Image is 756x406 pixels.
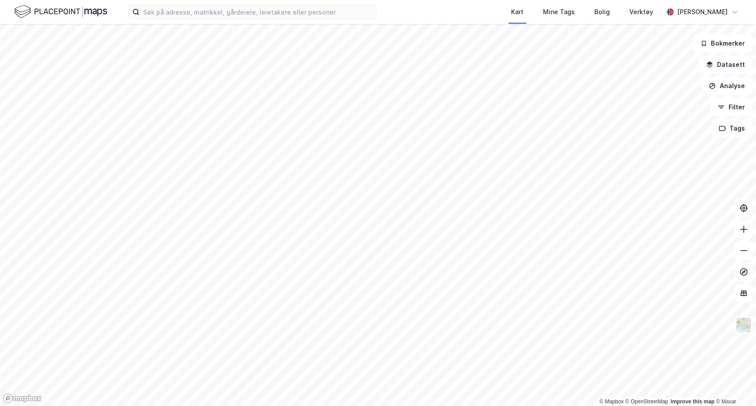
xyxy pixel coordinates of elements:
[14,4,107,19] img: logo.f888ab2527a4732fd821a326f86c7f29.svg
[625,398,668,405] a: OpenStreetMap
[140,5,376,19] input: Søk på adresse, matrikkel, gårdeiere, leietakere eller personer
[701,77,752,95] button: Analyse
[599,398,624,405] a: Mapbox
[629,7,653,17] div: Verktøy
[511,7,523,17] div: Kart
[677,7,728,17] div: [PERSON_NAME]
[735,317,752,333] img: Z
[671,398,714,405] a: Improve this map
[712,363,756,406] div: Kontrollprogram for chat
[710,98,752,116] button: Filter
[693,35,752,52] button: Bokmerker
[712,363,756,406] iframe: Chat Widget
[543,7,575,17] div: Mine Tags
[594,7,610,17] div: Bolig
[711,120,752,137] button: Tags
[3,393,42,403] a: Mapbox homepage
[698,56,752,73] button: Datasett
